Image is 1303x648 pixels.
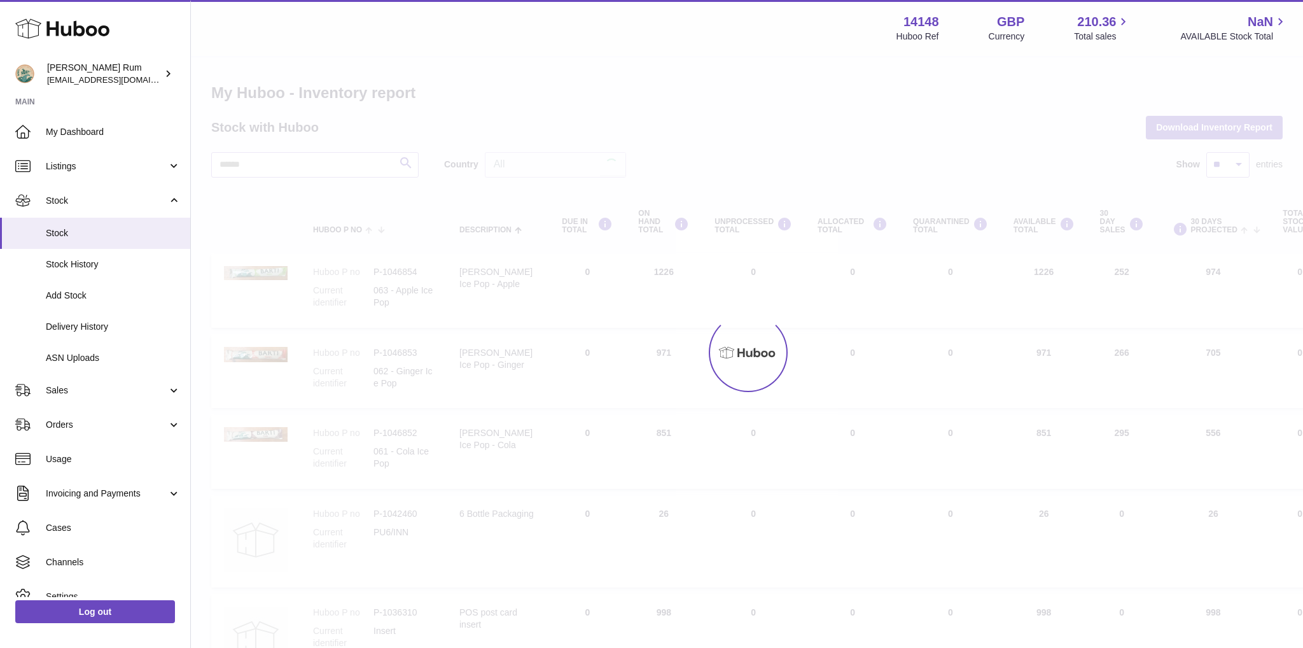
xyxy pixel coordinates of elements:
[47,62,162,86] div: [PERSON_NAME] Rum
[46,160,167,173] span: Listings
[1248,13,1273,31] span: NaN
[46,195,167,207] span: Stock
[46,321,181,333] span: Delivery History
[1180,31,1288,43] span: AVAILABLE Stock Total
[997,13,1024,31] strong: GBP
[1077,13,1116,31] span: 210.36
[46,227,181,239] span: Stock
[47,74,187,85] span: [EMAIL_ADDRESS][DOMAIN_NAME]
[46,453,181,465] span: Usage
[1074,31,1131,43] span: Total sales
[46,591,181,603] span: Settings
[1074,13,1131,43] a: 210.36 Total sales
[46,384,167,397] span: Sales
[46,126,181,138] span: My Dashboard
[15,600,175,623] a: Log out
[15,64,34,83] img: mail@bartirum.wales
[1180,13,1288,43] a: NaN AVAILABLE Stock Total
[46,522,181,534] span: Cases
[46,488,167,500] span: Invoicing and Payments
[46,419,167,431] span: Orders
[896,31,939,43] div: Huboo Ref
[903,13,939,31] strong: 14148
[989,31,1025,43] div: Currency
[46,352,181,364] span: ASN Uploads
[46,290,181,302] span: Add Stock
[46,258,181,271] span: Stock History
[46,556,181,568] span: Channels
